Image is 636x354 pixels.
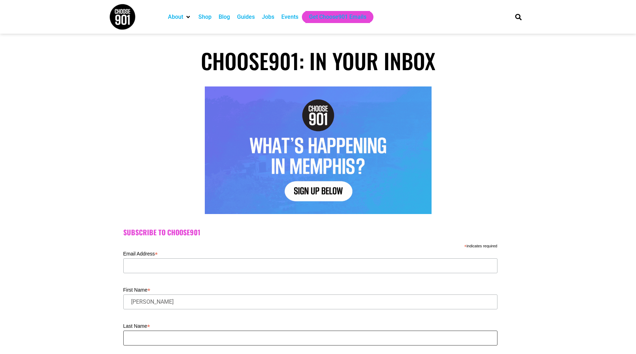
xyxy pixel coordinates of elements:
[467,244,497,248] span: indicates required
[237,13,255,21] a: Guides
[281,13,298,20] span: Events
[168,13,183,20] span: About
[123,323,147,329] span: Last Name
[219,13,230,20] span: Blog
[201,45,435,76] span: Choose901: In Your Inbox
[309,13,366,21] a: Get Choose901 Emails
[198,13,212,21] a: Shop
[123,251,155,257] span: Email Address
[123,227,201,237] span: Subscribe to Choose901
[262,13,274,21] a: Jobs
[281,13,298,21] a: Events
[237,13,255,20] span: Guides
[309,13,366,20] span: Get Choose901 Emails
[164,11,503,23] nav: Main nav
[205,86,432,214] img: Text graphic with "Choose 901" logo. Reads: "7 Things to Do in Memphis This Week. Sign Up Below."...
[164,11,195,23] div: About
[198,13,212,20] span: Shop
[168,13,183,21] a: About
[512,11,524,23] div: Search
[262,13,274,20] span: Jobs
[123,287,147,293] span: First Name
[219,13,230,21] a: Blog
